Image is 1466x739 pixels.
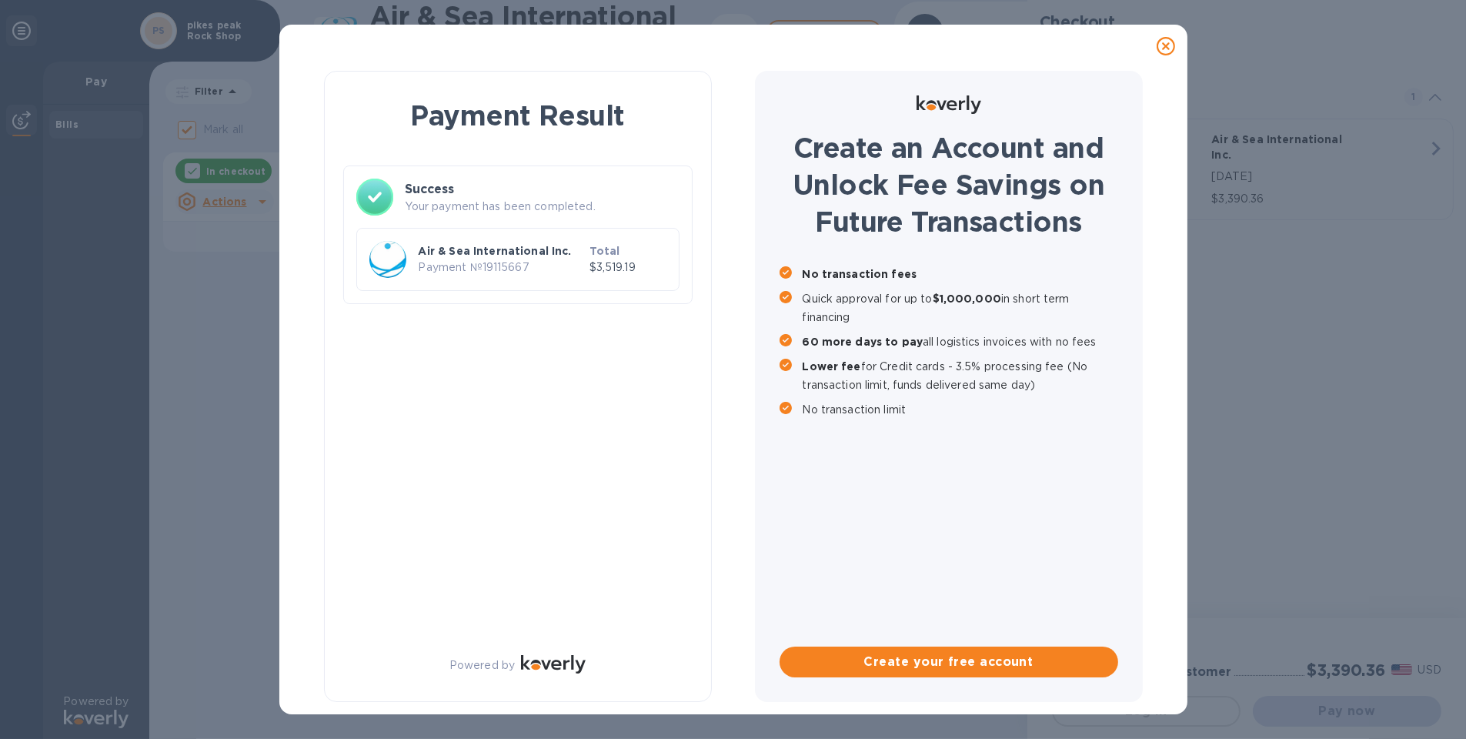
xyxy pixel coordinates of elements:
[933,293,1001,305] b: $1,000,000
[419,243,583,259] p: Air & Sea International Inc.
[406,199,680,215] p: Your payment has been completed.
[803,357,1118,394] p: for Credit cards - 3.5% processing fee (No transaction limit, funds delivered same day)
[803,360,861,373] b: Lower fee
[449,657,515,674] p: Powered by
[803,289,1118,326] p: Quick approval for up to in short term financing
[780,647,1118,677] button: Create your free account
[803,336,923,348] b: 60 more days to pay
[419,259,583,276] p: Payment № 19115667
[780,129,1118,240] h1: Create an Account and Unlock Fee Savings on Future Transactions
[917,95,981,114] img: Logo
[589,245,620,257] b: Total
[803,400,1118,419] p: No transaction limit
[803,333,1118,351] p: all logistics invoices with no fees
[589,259,666,276] p: $3,519.19
[349,96,686,135] h1: Payment Result
[792,653,1106,671] span: Create your free account
[803,268,917,280] b: No transaction fees
[406,180,680,199] h3: Success
[521,655,586,674] img: Logo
